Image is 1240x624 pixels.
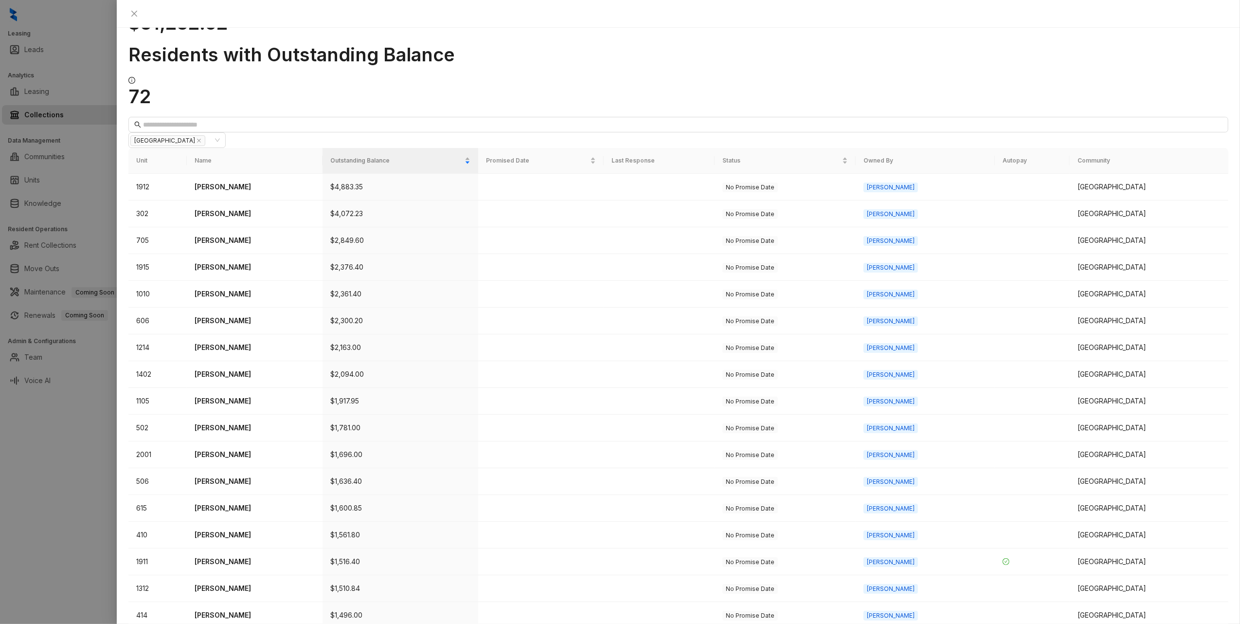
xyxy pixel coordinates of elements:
td: 2001 [128,441,187,468]
h1: Residents with Outstanding Balance [128,43,1228,66]
p: [PERSON_NAME] [195,289,315,299]
span: No Promise Date [722,531,778,540]
span: No Promise Date [722,343,778,353]
td: 705 [128,227,187,254]
div: [GEOGRAPHIC_DATA] [1078,556,1221,567]
th: Status [715,148,856,174]
div: [GEOGRAPHIC_DATA] [1078,503,1221,514]
td: $1,561.80 [323,522,478,549]
span: No Promise Date [722,370,778,380]
td: $2,094.00 [323,361,478,388]
span: Promised Date [486,156,588,165]
td: $1,917.95 [323,388,478,415]
td: 1010 [128,281,187,308]
span: No Promise Date [722,557,778,567]
span: [PERSON_NAME] [863,450,918,460]
span: [PERSON_NAME] [863,584,918,594]
td: 1105 [128,388,187,415]
td: 606 [128,308,187,334]
td: $1,510.84 [323,575,478,602]
span: No Promise Date [722,584,778,594]
th: Unit [128,148,187,174]
div: [GEOGRAPHIC_DATA] [1078,610,1221,621]
p: [PERSON_NAME] [195,610,315,621]
span: [PERSON_NAME] [863,504,918,514]
td: $1,516.40 [323,549,478,575]
td: $4,883.35 [323,174,478,201]
span: [PERSON_NAME] [863,263,918,273]
td: 410 [128,522,187,549]
p: [PERSON_NAME] [195,342,315,353]
p: [PERSON_NAME] [195,208,315,219]
div: [GEOGRAPHIC_DATA] [1078,583,1221,594]
p: [PERSON_NAME] [195,396,315,406]
div: [GEOGRAPHIC_DATA] [1078,396,1221,406]
span: check-circle [1003,558,1009,565]
td: 1312 [128,575,187,602]
div: [GEOGRAPHIC_DATA] [1078,342,1221,353]
span: [PERSON_NAME] [863,397,918,406]
th: Promised Date [478,148,604,174]
td: $2,300.20 [323,308,478,334]
span: [PERSON_NAME] [863,557,918,567]
td: $2,163.00 [323,334,478,361]
div: [GEOGRAPHIC_DATA] [1078,449,1221,460]
p: [PERSON_NAME] [195,583,315,594]
div: [GEOGRAPHIC_DATA] [1078,476,1221,487]
span: No Promise Date [722,316,778,326]
h1: 72 [128,85,1228,108]
span: [PERSON_NAME] [863,611,918,621]
div: [GEOGRAPHIC_DATA] [1078,182,1221,192]
span: No Promise Date [722,423,778,433]
td: $1,696.00 [323,441,478,468]
span: No Promise Date [722,450,778,460]
span: search [134,121,141,128]
div: [GEOGRAPHIC_DATA] [1078,208,1221,219]
span: No Promise Date [722,397,778,406]
span: No Promise Date [722,477,778,487]
div: [GEOGRAPHIC_DATA] [1078,289,1221,299]
td: $2,849.60 [323,227,478,254]
td: $2,361.40 [323,281,478,308]
span: Status [722,156,840,165]
span: [PERSON_NAME] [863,183,918,192]
span: [PERSON_NAME] [863,290,918,299]
p: [PERSON_NAME] [195,449,315,460]
p: [PERSON_NAME] [195,476,315,487]
th: Owned By [856,148,995,174]
td: 1915 [128,254,187,281]
p: [PERSON_NAME] [195,235,315,246]
span: [PERSON_NAME] [863,370,918,380]
p: [PERSON_NAME] [195,315,315,326]
div: [GEOGRAPHIC_DATA] [1078,530,1221,540]
span: [PERSON_NAME] [863,477,918,487]
td: $1,600.85 [323,495,478,522]
td: 615 [128,495,187,522]
span: No Promise Date [722,209,778,219]
td: 502 [128,415,187,441]
td: 1214 [128,334,187,361]
th: Name [187,148,323,174]
span: [PERSON_NAME] [863,236,918,246]
span: No Promise Date [722,263,778,273]
span: close [197,138,201,143]
p: [PERSON_NAME] [195,556,315,567]
span: No Promise Date [722,290,778,299]
p: [PERSON_NAME] [195,369,315,380]
span: close [130,10,138,18]
td: 1912 [128,174,187,201]
div: [GEOGRAPHIC_DATA] [1078,235,1221,246]
p: [PERSON_NAME] [195,422,315,433]
button: Close [128,8,140,19]
span: No Promise Date [722,504,778,514]
td: 1402 [128,361,187,388]
td: $1,781.00 [323,415,478,441]
td: 1911 [128,549,187,575]
span: [PERSON_NAME] [863,316,918,326]
span: info-circle [128,77,135,84]
th: Autopay [995,148,1070,174]
div: [GEOGRAPHIC_DATA] [1078,315,1221,326]
span: [GEOGRAPHIC_DATA] [130,135,205,146]
span: [PERSON_NAME] [863,423,918,433]
td: $4,072.23 [323,201,478,227]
